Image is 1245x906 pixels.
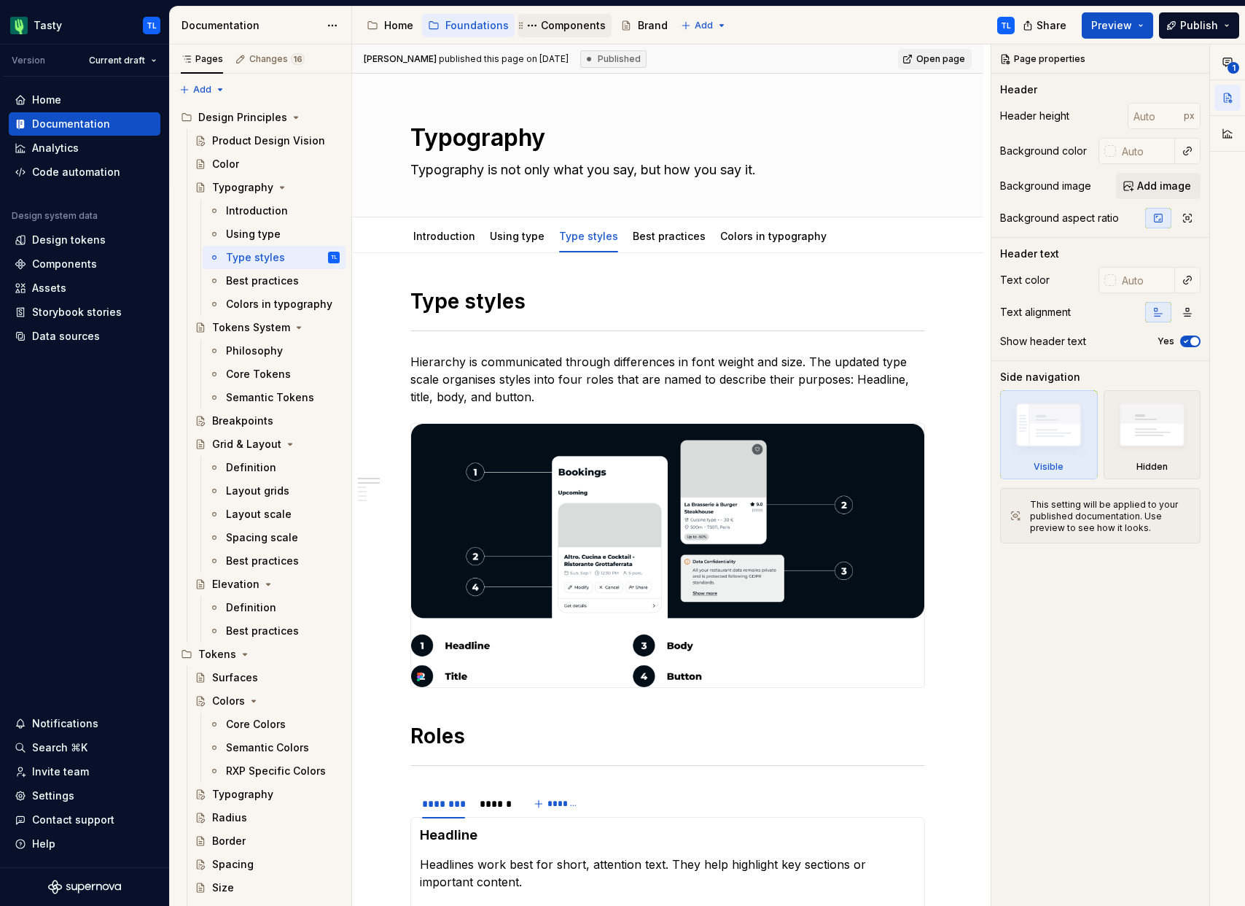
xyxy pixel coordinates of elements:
[203,293,346,316] a: Colors in typography
[226,297,332,311] div: Colors in typography
[226,460,276,475] div: Definition
[1015,12,1076,39] button: Share
[364,53,569,65] span: published this page on [DATE]
[203,386,346,409] a: Semantic Tokens
[34,18,62,33] div: Tasty
[714,220,832,251] div: Colors in typography
[9,112,160,136] a: Documentation
[32,233,106,247] div: Design tokens
[193,84,211,96] span: Add
[720,230,827,242] a: Colors in typography
[9,276,160,300] a: Assets
[291,53,305,65] span: 16
[1104,390,1201,479] div: Hidden
[1000,144,1087,158] div: Background color
[212,810,247,825] div: Radius
[1180,18,1218,33] span: Publish
[9,228,160,252] a: Design tokens
[10,17,28,34] img: 5a785b6b-c473-494b-9ba3-bffaf73304c7.png
[212,787,273,802] div: Typography
[226,740,309,755] div: Semantic Colors
[32,813,114,827] div: Contact support
[361,11,674,40] div: Page tree
[1000,370,1080,384] div: Side navigation
[331,250,337,265] div: TL
[413,230,475,242] a: Introduction
[212,157,239,171] div: Color
[32,165,120,179] div: Code automation
[1091,18,1132,33] span: Preview
[695,20,713,31] span: Add
[189,433,346,456] a: Grid & Layout
[89,55,145,66] span: Current draft
[203,503,346,526] a: Layout scale
[226,530,298,545] div: Spacing scale
[212,694,245,708] div: Colors
[189,129,346,152] a: Product Design Vision
[553,220,624,251] div: Type styles
[1037,18,1066,33] span: Share
[9,760,160,783] a: Invite team
[420,826,916,844] h4: Headline
[9,325,160,348] a: Data sources
[203,526,346,549] a: Spacing scale
[181,53,223,65] div: Pages
[9,808,160,832] button: Contact support
[82,50,163,71] button: Current draft
[361,14,419,37] a: Home
[422,14,515,37] a: Foundations
[32,257,97,271] div: Components
[189,806,346,829] a: Radius
[1000,211,1119,225] div: Background aspect ratio
[203,713,346,736] a: Core Colors
[1000,82,1037,97] div: Header
[407,220,481,251] div: Introduction
[203,246,346,269] a: Type stylesTL
[1137,179,1191,193] span: Add image
[407,120,922,155] textarea: Typography
[1001,20,1011,31] div: TL
[898,49,972,69] a: Open page
[212,180,273,195] div: Typography
[212,880,234,895] div: Size
[1128,103,1184,129] input: Auto
[1030,499,1191,534] div: This setting will be applied to your published documentation. Use preview to see how it looks.
[9,736,160,759] button: Search ⌘K
[9,160,160,184] a: Code automation
[580,50,647,68] div: Published
[614,14,674,37] a: Brand
[189,666,346,689] a: Surfaces
[226,507,292,522] div: Layout scale
[9,88,160,112] a: Home
[48,880,121,894] svg: Supernova Logo
[1000,273,1050,287] div: Text color
[1000,109,1069,123] div: Header height
[32,117,110,131] div: Documentation
[212,834,246,848] div: Border
[226,554,299,568] div: Best practices
[203,456,346,479] a: Definition
[203,222,346,246] a: Using type
[410,353,925,406] p: Hierarchy is communicated through differences in font weight and size. The updated type scale org...
[226,484,289,498] div: Layout grids
[32,305,122,320] div: Storybook stories
[182,18,319,33] div: Documentation
[203,596,346,619] a: Definition
[189,783,346,806] a: Typography
[175,643,346,666] div: Tokens
[3,9,166,41] button: TastyTL
[226,624,299,638] div: Best practices
[198,110,287,125] div: Design Principles
[175,106,346,129] div: Design Principles
[32,837,55,851] div: Help
[1116,267,1175,293] input: Auto
[212,133,325,148] div: Product Design Vision
[203,363,346,386] a: Core Tokens
[189,176,346,199] a: Typography
[445,18,509,33] div: Foundations
[633,230,706,242] a: Best practices
[484,220,550,251] div: Using type
[203,759,346,783] a: RXP Specific Colors
[1082,12,1153,39] button: Preview
[189,409,346,433] a: Breakpoints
